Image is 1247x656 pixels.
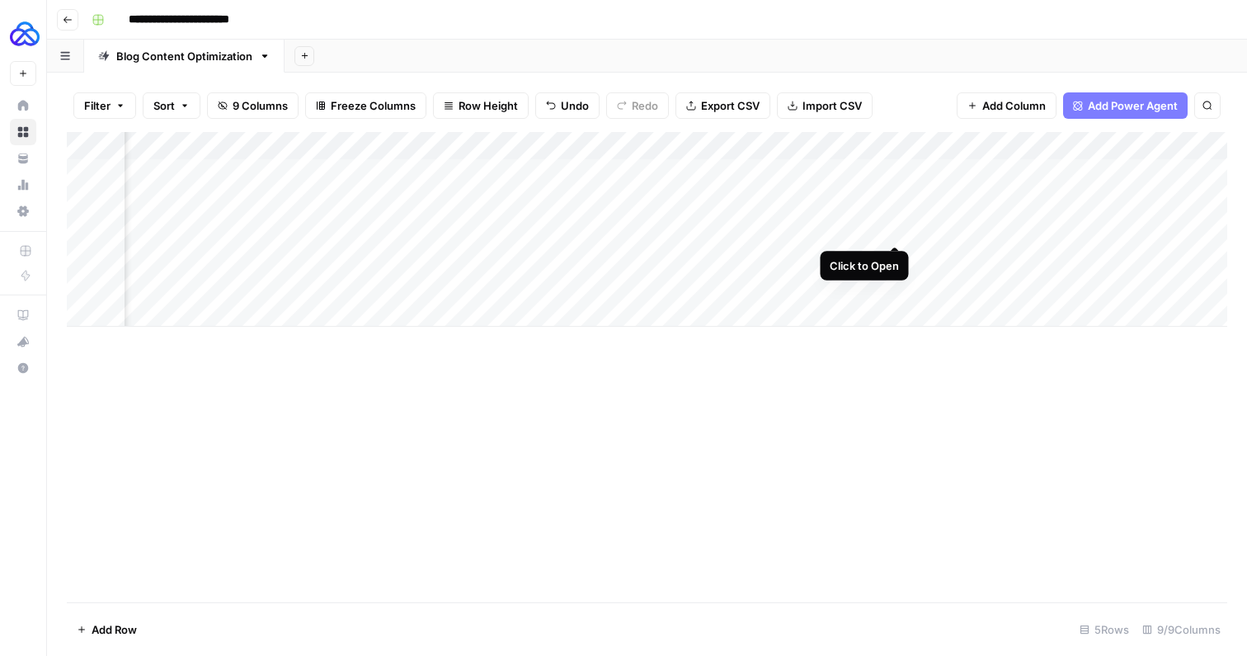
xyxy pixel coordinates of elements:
[10,119,36,145] a: Browse
[10,172,36,198] a: Usage
[92,621,137,638] span: Add Row
[84,97,111,114] span: Filter
[10,92,36,119] a: Home
[331,97,416,114] span: Freeze Columns
[10,19,40,49] img: AUQ Logo
[10,198,36,224] a: Settings
[433,92,529,119] button: Row Height
[207,92,299,119] button: 9 Columns
[1136,616,1227,643] div: 9/9 Columns
[1088,97,1178,114] span: Add Power Agent
[11,329,35,354] div: What's new?
[982,97,1046,114] span: Add Column
[73,92,136,119] button: Filter
[535,92,600,119] button: Undo
[233,97,288,114] span: 9 Columns
[830,257,898,274] div: Click to Open
[1063,92,1188,119] button: Add Power Agent
[1073,616,1136,643] div: 5 Rows
[802,97,862,114] span: Import CSV
[606,92,669,119] button: Redo
[10,302,36,328] a: AirOps Academy
[561,97,589,114] span: Undo
[957,92,1056,119] button: Add Column
[701,97,760,114] span: Export CSV
[116,48,252,64] div: Blog Content Optimization
[10,145,36,172] a: Your Data
[153,97,175,114] span: Sort
[10,328,36,355] button: What's new?
[675,92,770,119] button: Export CSV
[305,92,426,119] button: Freeze Columns
[143,92,200,119] button: Sort
[67,616,147,643] button: Add Row
[10,355,36,381] button: Help + Support
[632,97,658,114] span: Redo
[777,92,873,119] button: Import CSV
[10,13,36,54] button: Workspace: AUQ
[459,97,518,114] span: Row Height
[84,40,285,73] a: Blog Content Optimization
